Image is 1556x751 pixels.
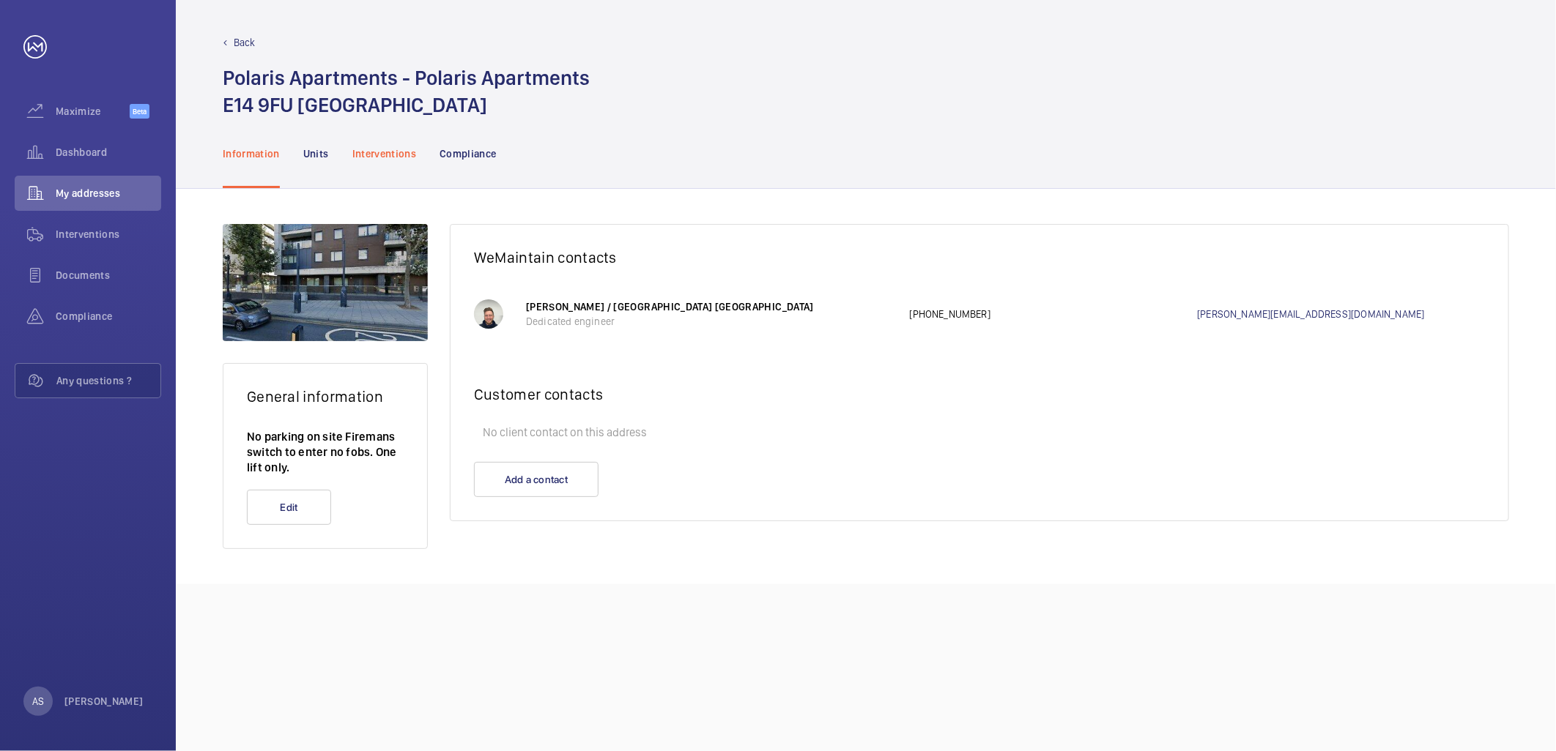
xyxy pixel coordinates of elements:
[56,145,161,160] span: Dashboard
[64,694,144,709] p: [PERSON_NAME]
[130,104,149,119] span: Beta
[474,418,1485,447] p: No client contact on this address
[56,104,130,119] span: Maximize
[223,146,280,161] p: Information
[440,146,497,161] p: Compliance
[56,186,161,201] span: My addresses
[56,309,161,324] span: Compliance
[247,387,404,406] h2: General information
[234,35,256,50] p: Back
[474,462,599,497] button: Add a contact
[56,227,161,242] span: Interventions
[474,248,1485,266] h2: WeMaintain contacts
[303,146,329,161] p: Units
[56,268,161,283] span: Documents
[247,490,331,525] button: Edit
[910,307,1198,321] p: [PHONE_NUMBER]
[526,314,895,329] p: Dedicated engineer
[56,373,160,388] span: Any questions ?
[526,299,895,314] p: [PERSON_NAME] / [GEOGRAPHIC_DATA] [GEOGRAPHIC_DATA]
[32,694,44,709] p: AS
[474,385,1485,403] h2: Customer contacts
[352,146,417,161] p: Interventions
[1197,307,1485,321] a: [PERSON_NAME][EMAIL_ADDRESS][DOMAIN_NAME]
[247,429,404,475] p: No parking on site Firemans switch to enter no fobs. One lift only.
[223,64,590,119] h1: Polaris Apartments - Polaris Apartments E14 9FU [GEOGRAPHIC_DATA]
